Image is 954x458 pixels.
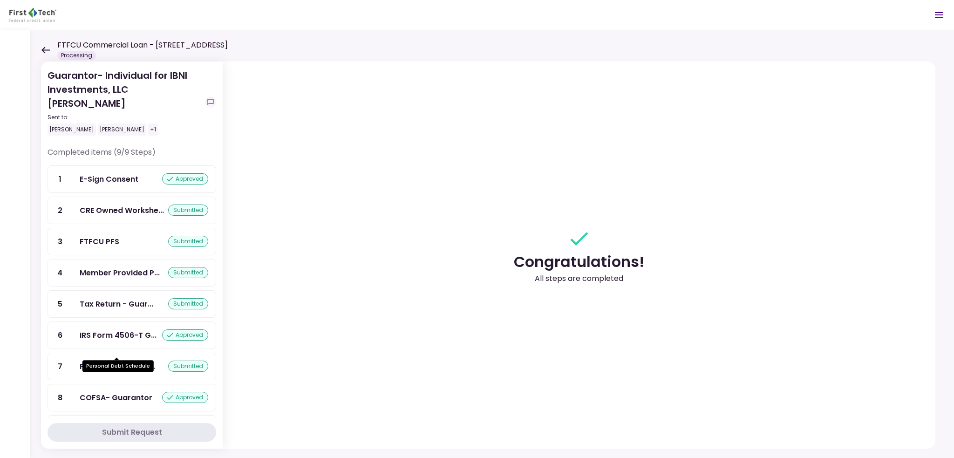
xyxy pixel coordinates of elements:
div: 1 [48,166,72,192]
div: CRE Owned Worksheet [80,205,164,216]
div: 3 [48,228,72,255]
button: show-messages [205,96,216,108]
div: submitted [168,236,208,247]
div: approved [162,392,208,403]
div: Tax Return - Guarantor [80,298,153,310]
a: 9Liquidity Statements - Guarantorsubmitted [48,415,216,443]
a: 2CRE Owned Worksheetsubmitted [48,197,216,224]
div: 9 [48,416,72,442]
a: 4Member Provided PFSsubmitted [48,259,216,287]
div: approved [162,173,208,185]
div: E-Sign Consent [80,173,138,185]
div: All steps are completed [535,273,623,284]
a: 8COFSA- Guarantorapproved [48,384,216,411]
div: Personal Debt Schedule [82,360,154,372]
div: 8 [48,384,72,411]
div: FTFCU PFS [80,236,119,247]
div: Processing [57,51,96,60]
div: Completed items (9/9 Steps) [48,147,216,165]
a: 3FTFCU PFSsubmitted [48,228,216,255]
div: Sent to: [48,113,201,122]
a: 5Tax Return - Guarantorsubmitted [48,290,216,318]
div: Personal Debt Schedule [80,361,155,372]
a: 6IRS Form 4506-T Guarantorapproved [48,321,216,349]
div: approved [162,329,208,341]
div: submitted [168,361,208,372]
div: COFSA- Guarantor [80,392,152,403]
div: [PERSON_NAME] [48,123,96,136]
div: +1 [148,123,158,136]
div: 7 [48,353,72,380]
button: Submit Request [48,423,216,442]
div: Submit Request [102,427,162,438]
div: submitted [168,267,208,278]
a: 1E-Sign Consentapproved [48,165,216,193]
button: Open menu [928,4,950,26]
div: Member Provided PFS [80,267,160,279]
div: Guarantor- Individual for IBNI Investments, LLC [PERSON_NAME] [48,68,201,136]
div: 2 [48,197,72,224]
div: [PERSON_NAME] [98,123,146,136]
div: submitted [168,298,208,309]
div: 4 [48,260,72,286]
div: IRS Form 4506-T Guarantor [80,329,157,341]
h1: FTFCU Commercial Loan - [STREET_ADDRESS] [57,40,228,51]
div: 5 [48,291,72,317]
div: Congratulations! [514,251,645,273]
img: Partner icon [9,8,56,22]
div: 6 [48,322,72,349]
div: submitted [168,205,208,216]
a: 7Personal Debt Schedulesubmitted [48,353,216,380]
